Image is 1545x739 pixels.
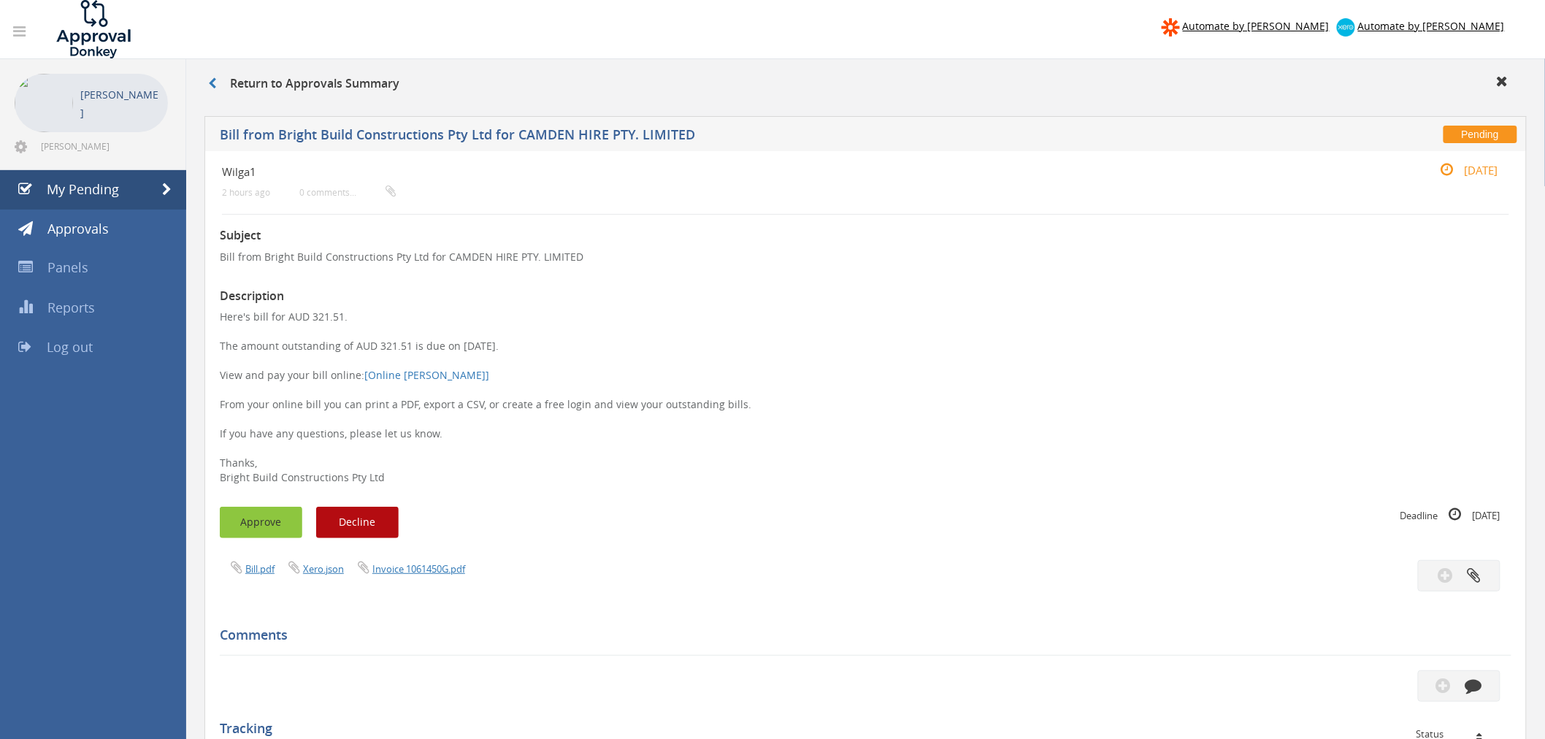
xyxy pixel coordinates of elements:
[47,338,93,356] span: Log out
[316,507,399,538] button: Decline
[47,180,119,198] span: My Pending
[80,85,161,122] p: [PERSON_NAME]
[1358,19,1505,33] span: Automate by [PERSON_NAME]
[208,77,399,91] h3: Return to Approvals Summary
[1162,18,1180,37] img: zapier-logomark.png
[220,250,1511,264] p: Bill from Bright Build Constructions Pty Ltd for CAMDEN HIRE PTY. LIMITED
[299,187,396,198] small: 0 comments...
[1400,507,1500,523] small: Deadline [DATE]
[222,187,270,198] small: 2 hours ago
[41,140,165,152] span: [PERSON_NAME][EMAIL_ADDRESS][DOMAIN_NAME]
[1183,19,1330,33] span: Automate by [PERSON_NAME]
[1416,729,1500,739] div: Status
[220,128,1127,146] h5: Bill from Bright Build Constructions Pty Ltd for CAMDEN HIRE PTY. LIMITED
[220,507,302,538] button: Approve
[364,368,489,382] a: [Online [PERSON_NAME]]
[220,310,1511,485] p: Here's bill for AUD 321.51. The amount outstanding of AUD 321.51 is due on [DATE]. View and pay y...
[1337,18,1355,37] img: xero-logo.png
[1444,126,1517,143] span: Pending
[47,259,88,276] span: Panels
[372,562,465,575] a: Invoice 1061450G.pdf
[222,166,1295,178] h4: Wilga1
[1425,162,1498,178] small: [DATE]
[245,562,275,575] a: Bill.pdf
[47,220,109,237] span: Approvals
[47,299,95,316] span: Reports
[220,229,1511,242] h3: Subject
[220,290,1511,303] h3: Description
[303,562,344,575] a: Xero.json
[220,628,1500,643] h5: Comments
[220,721,1500,736] h5: Tracking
